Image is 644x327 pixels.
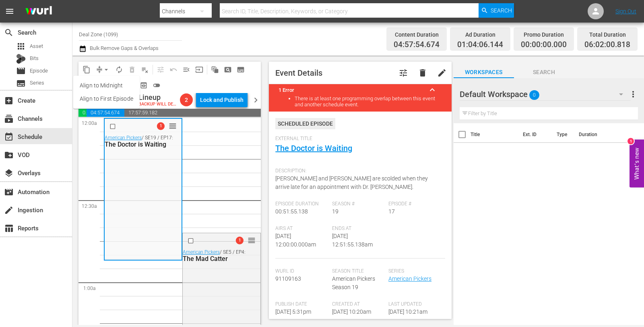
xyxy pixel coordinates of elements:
span: Airs At [275,226,328,232]
span: Search [514,67,574,77]
span: Channels [4,114,14,124]
a: American Pickers [183,249,220,255]
span: Reports [4,224,14,233]
span: Create Series Block [234,63,247,76]
button: reorder [248,236,256,244]
span: Season # [332,201,384,207]
span: 04:57:54.674 [87,109,124,117]
button: Open Feedback Widget [630,140,644,188]
span: Series [388,268,441,275]
button: Search [479,3,514,18]
a: Sign Out [615,8,636,14]
span: more_vert [628,89,638,99]
span: Loop Content [113,63,126,76]
th: Type [552,123,574,146]
span: content_copy [83,66,91,74]
span: autorenew_outlined [115,66,123,74]
span: 06:02:00.818 [584,40,630,50]
span: arrow_drop_down [102,66,110,74]
span: Bulk Remove Gaps & Overlaps [89,45,159,51]
span: Description: [275,168,441,174]
button: more_vert [628,85,638,104]
span: Wurl Id [275,268,328,275]
span: 0 [529,87,539,103]
span: auto_awesome_motion_outlined [211,66,219,74]
span: playlist_remove_outlined [141,66,149,74]
span: preview_outlined [140,81,148,89]
span: Workspaces [454,67,514,77]
span: 1 [236,237,244,244]
th: Title [471,123,518,146]
span: Episode [16,66,26,76]
span: Schedule [4,132,14,142]
span: 01:04:06.144 [78,109,87,117]
button: reorder [169,122,177,130]
span: pageview_outlined [224,66,232,74]
span: 00:00:00.000 [521,40,567,50]
div: / SE19 / EP17: [105,135,180,148]
span: Episode # [388,201,441,207]
span: Publish Date [275,301,328,308]
span: 1 [157,122,165,130]
span: menu [5,6,14,16]
a: The Doctor is Waiting [275,143,352,153]
span: Automation [4,187,14,197]
span: subtitles_outlined [237,66,245,74]
th: Duration [574,123,622,146]
span: 00:51:55.138 [275,208,308,215]
span: 04:57:54.674 [394,40,440,50]
span: Search [491,3,512,18]
div: BACKUP WILL DELIVER: [DATE] 4a (local) [138,102,177,107]
div: Total Duration [584,29,630,40]
span: Search [4,28,14,37]
div: Ad Duration [457,29,503,40]
div: The Doctor is Waiting [105,141,180,148]
th: Ext. ID [518,123,552,146]
span: toggle_off [153,81,161,89]
span: chevron_right [251,95,261,105]
span: 17:57:59.182 [124,109,261,117]
span: Customize Event [398,68,408,78]
button: tune [394,63,413,83]
span: [DATE] 12:00:00.000am [275,233,316,248]
span: input [195,66,203,74]
span: [DATE] 5:31pm [275,308,311,315]
span: VOD [4,150,14,160]
div: Lineup [138,93,177,102]
span: Episode Duration [275,201,328,207]
span: Refresh All Search Blocks [206,62,221,77]
div: Default Workspace [460,83,631,106]
button: edit [432,63,452,83]
span: [DATE] 12:51:55.138am [332,233,373,248]
div: Promo Duration [521,29,567,40]
img: ans4CAIJ8jUAAAAAAAAAAAAAAAAAAAAAAAAgQb4GAAAAAAAAAAAAAAAAAAAAAAAAJMjXAAAAAAAAAAAAAAAAAAAAAAAAgAT5G... [19,2,58,21]
div: The Mad Catter [183,255,258,263]
span: 17 [388,208,395,215]
span: Series [30,79,44,87]
span: compress [95,66,103,74]
a: American Pickers [105,135,142,141]
span: Revert to Primary Episode [167,63,180,76]
span: External Title [275,136,441,142]
span: Event Details [275,68,322,78]
button: keyboard_arrow_up [423,80,442,99]
span: Ends At [332,226,384,232]
span: delete [418,68,427,78]
div: / SE5 / EP4: [183,249,258,263]
span: keyboard_arrow_up [427,85,437,95]
li: There is at least one programming overlap between this event and another schedule event. [295,95,442,108]
span: Asset [16,41,26,51]
span: American Pickers Season 19 [332,275,375,290]
span: edit [437,68,447,78]
a: American Pickers [388,275,431,282]
div: 1 [627,138,634,145]
div: Lock and Publish [200,93,244,107]
button: Lock and Publish [196,93,248,107]
span: Create Search Block [221,63,234,76]
span: 19 [332,208,339,215]
div: Content Duration [394,29,440,40]
span: 01:04:06.144 [457,40,503,50]
span: reorder [248,236,256,245]
span: [DATE] 10:21am [388,308,427,315]
span: Last Updated [388,301,441,308]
